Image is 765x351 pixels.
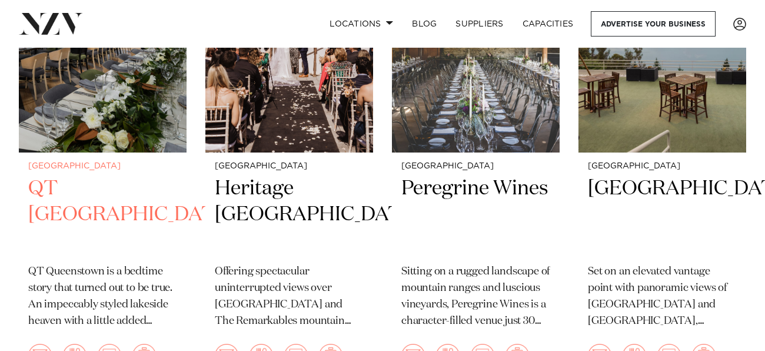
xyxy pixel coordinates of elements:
[28,175,177,255] h2: QT [GEOGRAPHIC_DATA]
[513,11,583,37] a: Capacities
[588,264,737,330] p: Set on an elevated vantage point with panoramic views of [GEOGRAPHIC_DATA] and [GEOGRAPHIC_DATA],...
[446,11,513,37] a: SUPPLIERS
[588,162,737,171] small: [GEOGRAPHIC_DATA]
[28,162,177,171] small: [GEOGRAPHIC_DATA]
[19,13,83,34] img: nzv-logo.png
[401,264,550,330] p: Sitting on a rugged landscape of mountain ranges and luscious vineyards, Peregrine Wines is a cha...
[215,175,364,255] h2: Heritage [GEOGRAPHIC_DATA]
[401,175,550,255] h2: Peregrine Wines
[215,162,364,171] small: [GEOGRAPHIC_DATA]
[588,175,737,255] h2: [GEOGRAPHIC_DATA]
[215,264,364,330] p: Offering spectacular uninterrupted views over [GEOGRAPHIC_DATA] and The Remarkables mountain rang...
[591,11,716,37] a: Advertise your business
[403,11,446,37] a: BLOG
[320,11,403,37] a: Locations
[28,264,177,330] p: QT Queenstown is a bedtime story that turned out to be true. An impeccably styled lakeside heaven...
[401,162,550,171] small: [GEOGRAPHIC_DATA]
